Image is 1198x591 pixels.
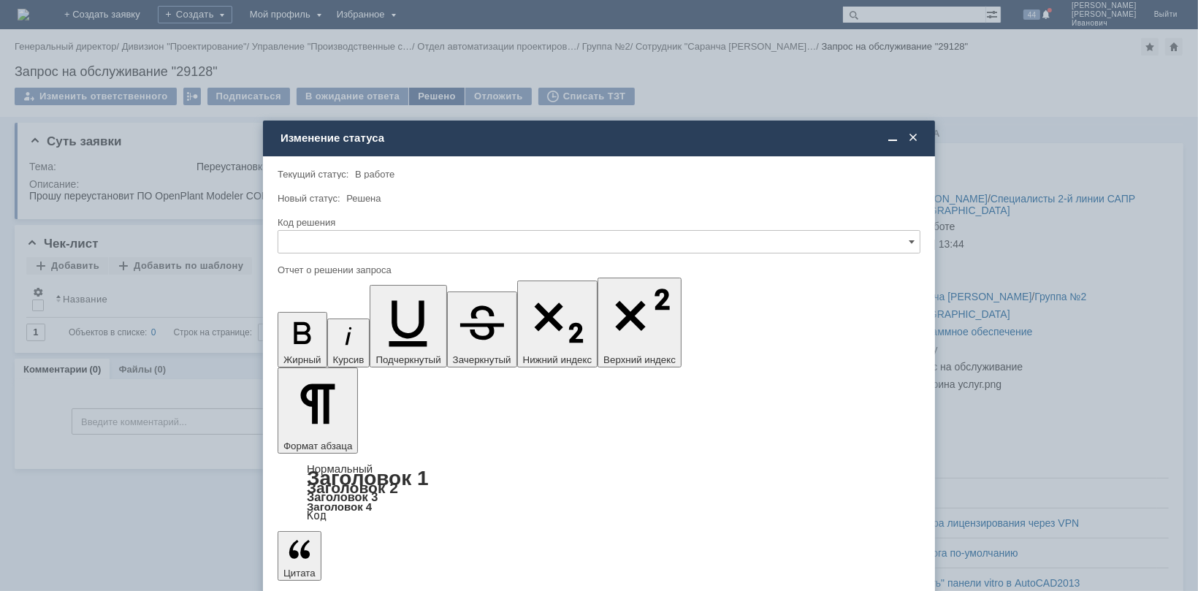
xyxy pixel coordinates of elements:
[517,281,598,367] button: Нижний индекс
[283,441,352,451] span: Формат абзаца
[278,464,920,521] div: Формат абзаца
[307,490,378,503] a: Заголовок 3
[355,169,394,180] span: В работе
[278,312,327,367] button: Жирный
[598,278,682,367] button: Верхний индекс
[283,354,321,365] span: Жирный
[278,218,917,227] div: Код решения
[307,479,398,496] a: Заголовок 2
[346,193,381,204] span: Решена
[375,354,440,365] span: Подчеркнутый
[370,285,446,367] button: Подчеркнутый
[447,291,517,367] button: Зачеркнутый
[283,568,316,579] span: Цитата
[307,500,372,513] a: Заголовок 4
[906,131,920,145] span: Закрыть
[281,131,920,145] div: Изменение статуса
[333,354,365,365] span: Курсив
[278,367,358,454] button: Формат абзаца
[453,354,511,365] span: Зачеркнутый
[307,467,429,489] a: Заголовок 1
[307,509,327,522] a: Код
[278,169,348,180] label: Текущий статус:
[603,354,676,365] span: Верхний индекс
[327,319,370,367] button: Курсив
[523,354,592,365] span: Нижний индекс
[278,193,340,204] label: Новый статус:
[307,462,373,475] a: Нормальный
[885,131,900,145] span: Свернуть (Ctrl + M)
[278,531,321,581] button: Цитата
[278,265,917,275] div: Отчет о решении запроса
